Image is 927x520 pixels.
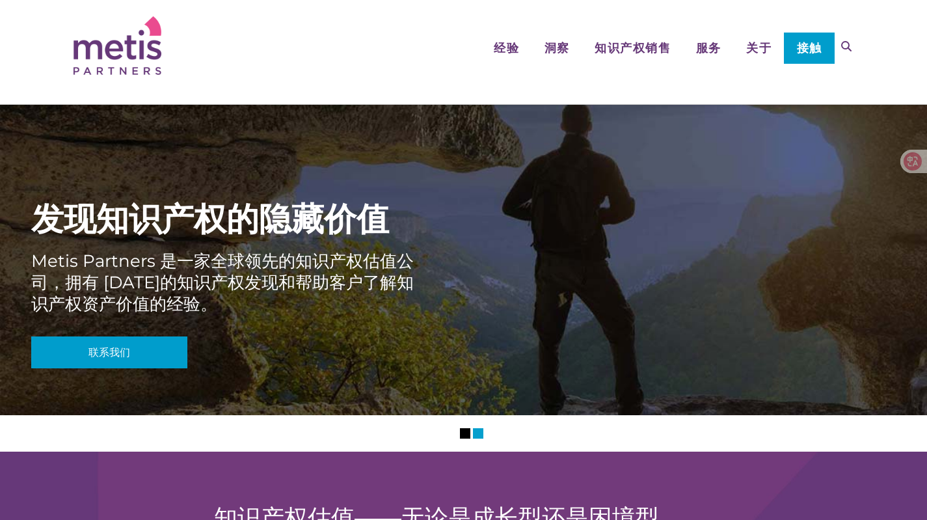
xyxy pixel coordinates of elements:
[74,16,161,75] img: 梅蒂斯合作伙伴
[31,336,187,368] a: 联系我们
[494,41,519,55] font: 经验
[595,41,671,55] font: 知识产权销售
[88,346,130,359] font: 联系我们
[696,41,721,55] font: 服务
[31,199,389,239] font: 发现知识产权的隐藏价值
[746,41,772,55] font: 关于
[31,251,414,314] font: Metis Partners 是一家全球领先的知识产权估值公司，拥有 [DATE]的知识产权发现和帮助客户了解知识产权资产价值的经验。
[460,428,470,439] li: 滑块页面 1
[784,33,835,64] a: 接触
[473,428,483,439] li: 滑块页面 2
[544,41,570,55] font: 洞察
[797,41,822,55] font: 接触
